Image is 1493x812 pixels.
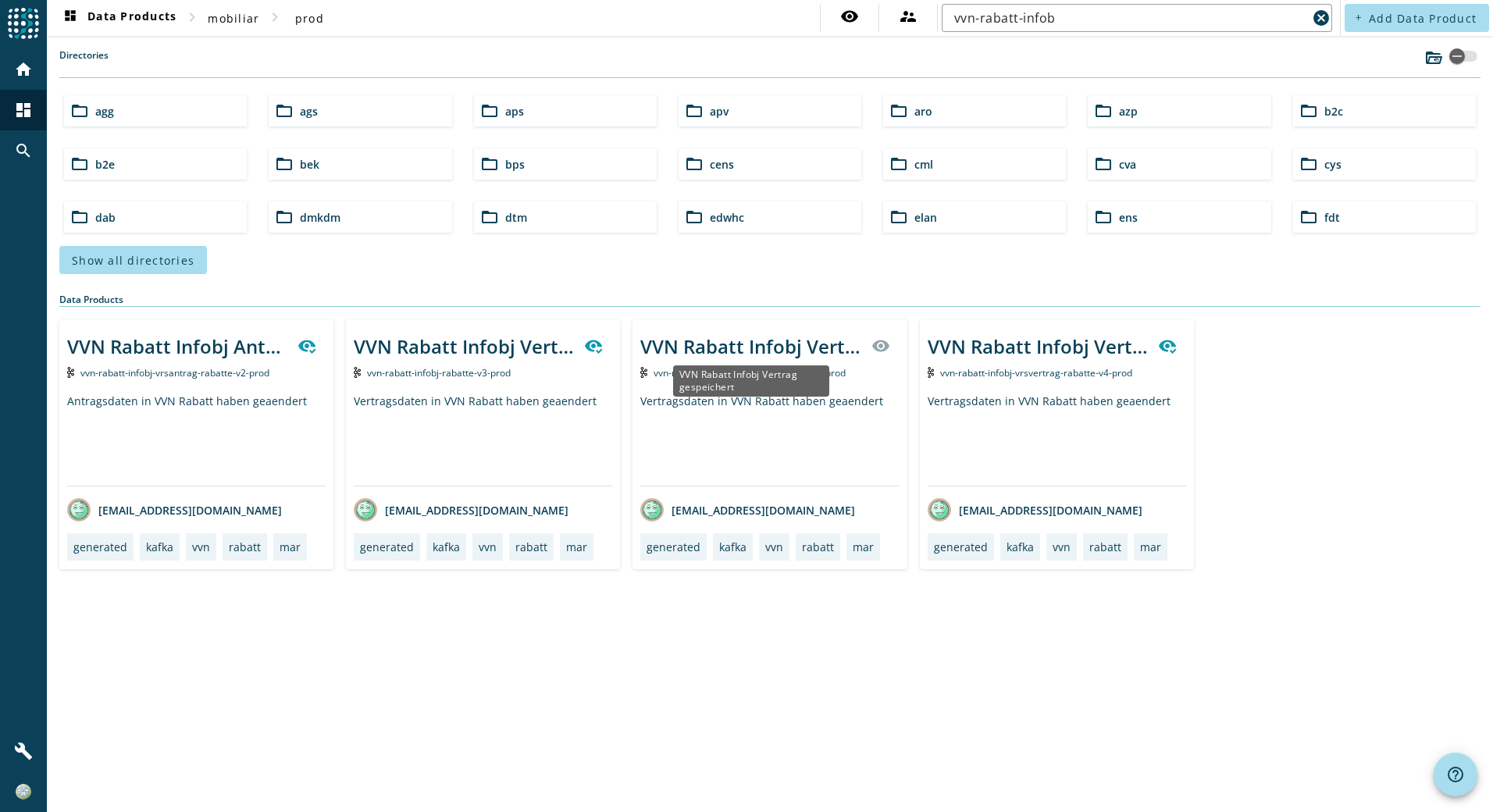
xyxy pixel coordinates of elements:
[765,540,783,554] div: vvn
[70,101,89,120] mat-icon: folder_open
[354,394,612,486] div: Vertragsdaten in VVN Rabatt haben geaendert
[934,540,988,554] div: generated
[710,104,729,119] span: apv
[1299,155,1318,173] mat-icon: folder_open
[889,101,908,120] mat-icon: folder_open
[480,208,499,226] mat-icon: folder_open
[1119,104,1138,119] span: azp
[67,333,288,359] div: VVN Rabatt Infobj Antrag gespeichert
[300,157,319,172] span: bek
[59,293,1481,307] div: Data Products
[1094,101,1113,120] mat-icon: folder_open
[940,366,1132,379] span: Kafka Topic: vvn-rabatt-infobj-vrsvertrag-rabatte-v4-prod
[889,208,908,226] mat-icon: folder_open
[889,155,908,173] mat-icon: folder_open
[354,498,568,522] div: [EMAIL_ADDRESS][DOMAIN_NAME]
[14,141,33,160] mat-icon: search
[899,7,918,26] mat-icon: supervisor_account
[673,365,829,397] div: VVN Rabatt Infobj Vertrag gespeichert
[275,101,294,120] mat-icon: folder_open
[229,540,261,554] div: rabatt
[479,540,497,554] div: vvn
[928,498,1142,522] div: [EMAIL_ADDRESS][DOMAIN_NAME]
[1094,155,1113,173] mat-icon: folder_open
[70,208,89,226] mat-icon: folder_open
[928,367,935,378] img: Kafka Topic: vvn-rabatt-infobj-vrsvertrag-rabatte-v4-prod
[433,540,460,554] div: kafka
[1312,9,1331,27] mat-icon: cancel
[1089,540,1121,554] div: rabatt
[80,366,269,379] span: Kafka Topic: vvn-rabatt-infobj-vrsantrag-rabatte-v2-prod
[505,157,525,172] span: bps
[928,333,1149,359] div: VVN Rabatt Infobj Vertrag gespeichert
[59,246,207,274] button: Show all directories
[275,208,294,226] mat-icon: folder_open
[640,498,855,522] div: [EMAIL_ADDRESS][DOMAIN_NAME]
[566,540,587,554] div: mar
[95,210,116,225] span: dab
[685,101,704,120] mat-icon: folder_open
[840,7,859,26] mat-icon: visibility
[354,367,361,378] img: Kafka Topic: vvn-rabatt-infobj-rabatte-v3-prod
[73,540,127,554] div: generated
[647,540,700,554] div: generated
[710,157,734,172] span: cens
[61,9,80,27] mat-icon: dashboard
[300,104,318,119] span: ags
[1140,540,1161,554] div: mar
[201,4,265,32] button: mobiliar
[871,337,890,355] mat-icon: visibility
[640,498,664,522] img: avatar
[354,333,575,359] div: VVN Rabatt Infobj Vertrag gespeichert
[710,210,744,225] span: edwhc
[954,9,1307,27] input: Search (% or * for wildcards)
[14,60,33,79] mat-icon: home
[275,155,294,173] mat-icon: folder_open
[295,11,324,26] span: prod
[67,394,326,486] div: Antragsdaten in VVN Rabatt haben geaendert
[265,8,284,27] mat-icon: chevron_right
[914,104,932,119] span: aro
[360,540,414,554] div: generated
[1119,210,1138,225] span: ens
[685,208,704,226] mat-icon: folder_open
[1324,210,1340,225] span: fdt
[95,157,115,172] span: b2e
[1299,101,1318,120] mat-icon: folder_open
[928,394,1186,486] div: Vertragsdaten in VVN Rabatt haben geaendert
[1446,765,1465,784] mat-icon: help_outline
[280,540,301,554] div: mar
[685,155,704,173] mat-icon: folder_open
[640,367,647,378] img: Kafka Topic: vvn-rabatt-infobj-vrsvertrag-rabatte-v5-prod
[1324,104,1343,119] span: b2c
[14,742,33,760] mat-icon: build
[67,498,91,522] img: avatar
[8,8,39,39] img: spoud-logo.svg
[16,784,31,800] img: e4649f91bb11345da3315c034925bb90
[480,155,499,173] mat-icon: folder_open
[928,498,951,522] img: avatar
[284,4,334,32] button: prod
[367,366,511,379] span: Kafka Topic: vvn-rabatt-infobj-rabatte-v3-prod
[208,11,259,26] span: mobiliar
[480,101,499,120] mat-icon: folder_open
[719,540,746,554] div: kafka
[1345,4,1489,32] button: Add Data Product
[654,366,846,379] span: Kafka Topic: vvn-rabatt-infobj-vrsvertrag-rabatte-v5-prod
[300,210,340,225] span: dmkdm
[14,101,33,119] mat-icon: dashboard
[802,540,834,554] div: rabatt
[55,4,183,32] button: Data Products
[183,8,201,27] mat-icon: chevron_right
[146,540,173,554] div: kafka
[192,540,210,554] div: vvn
[354,498,377,522] img: avatar
[640,333,861,359] div: VVN Rabatt Infobj Vertrag gespeichert
[1299,208,1318,226] mat-icon: folder_open
[61,9,176,27] span: Data Products
[1053,540,1071,554] div: vvn
[1354,13,1363,22] mat-icon: add
[67,498,282,522] div: [EMAIL_ADDRESS][DOMAIN_NAME]
[515,540,547,554] div: rabatt
[72,253,194,268] span: Show all directories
